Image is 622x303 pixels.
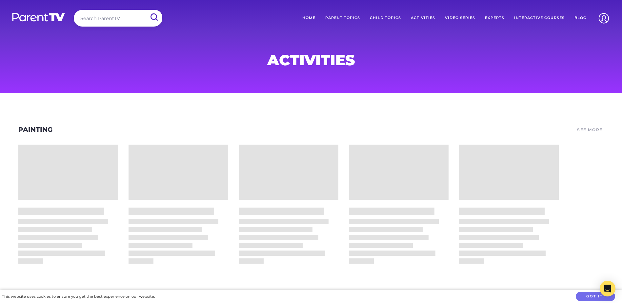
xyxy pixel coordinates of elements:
a: Parent Topics [320,10,365,26]
a: Painting [18,126,52,133]
a: Activities [406,10,440,26]
a: Home [297,10,320,26]
img: Account [595,10,612,27]
h1: Activities [153,53,469,67]
a: Video Series [440,10,480,26]
img: parenttv-logo-white.4c85aaf.svg [11,12,66,22]
a: Child Topics [365,10,406,26]
input: Search ParentTV [74,10,162,27]
a: Experts [480,10,509,26]
button: Got it! [576,292,615,301]
div: This website uses cookies to ensure you get the best experience on our website. [2,293,155,300]
a: Interactive Courses [509,10,570,26]
input: Submit [145,10,162,25]
a: See More [576,125,604,134]
div: Open Intercom Messenger [600,281,615,296]
a: Blog [570,10,591,26]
